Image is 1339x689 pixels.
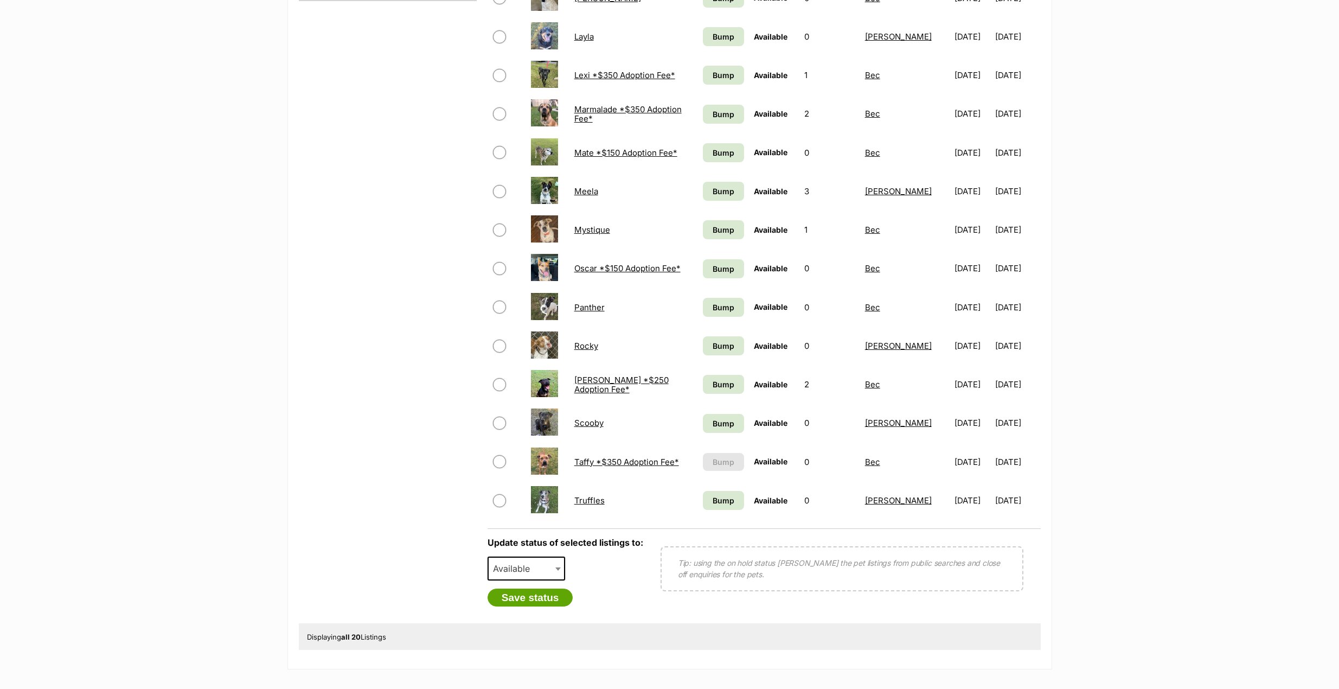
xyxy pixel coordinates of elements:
[865,379,880,390] a: Bec
[754,32,787,41] span: Available
[995,250,1039,287] td: [DATE]
[865,263,880,273] a: Bec
[574,31,594,42] a: Layla
[488,537,643,548] label: Update status of selected listings to:
[995,443,1039,481] td: [DATE]
[703,182,744,201] a: Bump
[754,148,787,157] span: Available
[703,105,744,124] a: Bump
[341,633,361,641] strong: all 20
[865,109,880,119] a: Bec
[800,173,859,210] td: 3
[754,71,787,80] span: Available
[995,366,1039,403] td: [DATE]
[995,327,1039,365] td: [DATE]
[703,453,744,471] button: Bump
[713,224,734,235] span: Bump
[995,134,1039,171] td: [DATE]
[800,327,859,365] td: 0
[703,66,744,85] a: Bump
[865,302,880,312] a: Bec
[754,109,787,118] span: Available
[800,443,859,481] td: 0
[754,418,787,428] span: Available
[754,302,787,311] span: Available
[713,379,734,390] span: Bump
[995,404,1039,442] td: [DATE]
[574,375,669,394] a: [PERSON_NAME] *$250 Adoption Fee*
[713,186,734,197] span: Bump
[754,225,787,234] span: Available
[865,148,880,158] a: Bec
[703,336,744,355] a: Bump
[713,495,734,506] span: Bump
[800,18,859,55] td: 0
[703,298,744,317] a: Bump
[865,418,932,428] a: [PERSON_NAME]
[865,186,932,196] a: [PERSON_NAME]
[489,561,541,576] span: Available
[800,482,859,519] td: 0
[754,341,787,350] span: Available
[865,495,932,506] a: [PERSON_NAME]
[800,366,859,403] td: 2
[950,366,994,403] td: [DATE]
[703,491,744,510] a: Bump
[950,173,994,210] td: [DATE]
[574,104,682,124] a: Marmalade *$350 Adoption Fee*
[950,482,994,519] td: [DATE]
[574,341,598,351] a: Rocky
[713,302,734,313] span: Bump
[950,18,994,55] td: [DATE]
[950,289,994,326] td: [DATE]
[754,457,787,466] span: Available
[754,187,787,196] span: Available
[800,250,859,287] td: 0
[574,302,605,312] a: Panther
[713,263,734,275] span: Bump
[800,134,859,171] td: 0
[703,220,744,239] a: Bump
[950,95,994,132] td: [DATE]
[800,56,859,94] td: 1
[574,148,677,158] a: Mate *$150 Adoption Fee*
[488,557,566,580] span: Available
[713,147,734,158] span: Bump
[574,225,610,235] a: Mystique
[703,414,744,433] a: Bump
[865,457,880,467] a: Bec
[950,211,994,248] td: [DATE]
[307,633,386,641] span: Displaying Listings
[703,375,744,394] a: Bump
[574,263,681,273] a: Oscar *$150 Adoption Fee*
[865,31,932,42] a: [PERSON_NAME]
[995,56,1039,94] td: [DATE]
[713,340,734,352] span: Bump
[713,31,734,42] span: Bump
[865,70,880,80] a: Bec
[800,95,859,132] td: 2
[950,250,994,287] td: [DATE]
[865,225,880,235] a: Bec
[995,482,1039,519] td: [DATE]
[574,457,679,467] a: Taffy *$350 Adoption Fee*
[950,327,994,365] td: [DATE]
[574,70,675,80] a: Lexi *$350 Adoption Fee*
[950,443,994,481] td: [DATE]
[995,289,1039,326] td: [DATE]
[574,418,604,428] a: Scooby
[703,259,744,278] a: Bump
[754,496,787,505] span: Available
[574,495,605,506] a: Truffles
[950,404,994,442] td: [DATE]
[995,173,1039,210] td: [DATE]
[488,589,573,607] button: Save status
[703,143,744,162] a: Bump
[950,56,994,94] td: [DATE]
[754,380,787,389] span: Available
[713,456,734,468] span: Bump
[995,95,1039,132] td: [DATE]
[800,211,859,248] td: 1
[713,69,734,81] span: Bump
[995,18,1039,55] td: [DATE]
